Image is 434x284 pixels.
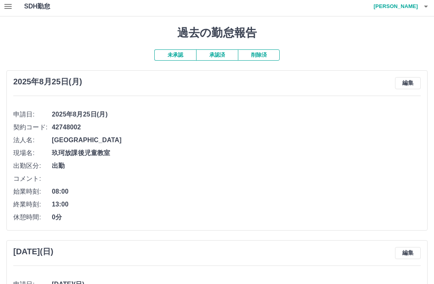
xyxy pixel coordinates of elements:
span: [GEOGRAPHIC_DATA] [52,135,421,145]
span: 申請日: [13,110,52,119]
span: 出勤 [52,161,421,171]
span: 終業時刻: [13,200,52,209]
button: 未承認 [154,49,196,61]
span: 始業時刻: [13,187,52,196]
button: 編集 [395,77,421,89]
button: 承認済 [196,49,238,61]
span: 玖珂放課後児童教室 [52,148,421,158]
button: 編集 [395,247,421,259]
span: 法人名: [13,135,52,145]
span: 2025年8月25日(月) [52,110,421,119]
span: 現場名: [13,148,52,158]
h3: [DATE](日) [13,247,53,256]
span: 出勤区分: [13,161,52,171]
span: 42748002 [52,123,421,132]
span: 0分 [52,212,421,222]
span: 08:00 [52,187,421,196]
span: 13:00 [52,200,421,209]
span: コメント: [13,174,52,184]
span: 契約コード: [13,123,52,132]
button: 削除済 [238,49,280,61]
span: 休憩時間: [13,212,52,222]
h1: 過去の勤怠報告 [6,26,428,40]
h3: 2025年8月25日(月) [13,77,82,86]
